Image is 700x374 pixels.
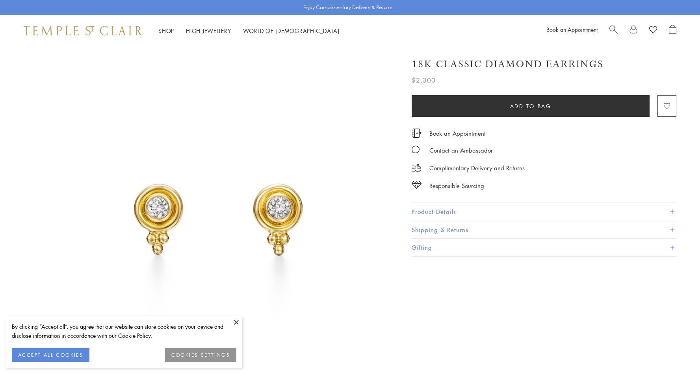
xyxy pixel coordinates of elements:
[158,27,174,35] a: ShopShop
[429,129,486,138] a: Book an Appointment
[165,348,236,362] button: COOKIES SETTINGS
[412,221,676,239] button: Shipping & Returns
[24,26,143,35] img: Temple St. Clair
[412,57,603,71] h1: 18K Classic Diamond Earrings
[243,27,340,35] a: World of [DEMOGRAPHIC_DATA]World of [DEMOGRAPHIC_DATA]
[412,95,650,117] button: Add to bag
[649,25,657,37] a: View Wishlist
[412,129,421,138] img: icon_appointment.svg
[412,163,421,173] img: icon_delivery.svg
[186,27,231,35] a: High JewelleryHigh Jewellery
[412,75,436,85] span: $2,300
[12,348,89,362] button: ACCEPT ALL COOKIES
[429,163,525,173] p: Complimentary Delivery and Returns
[412,203,676,221] button: Product Details
[429,181,484,191] div: Responsible Sourcing
[303,4,393,11] p: Enjoy Complimentary Delivery & Returns
[510,102,551,111] span: Add to bag
[661,337,692,366] iframe: Gorgias live chat messenger
[669,25,676,37] a: Open Shopping Bag
[158,26,340,36] nav: Main navigation
[412,239,676,256] button: Gifting
[546,26,598,33] a: Book an Appointment
[429,146,493,155] div: Contact an Ambassador
[412,181,421,189] img: icon_sourcing.svg
[12,322,236,340] div: By clicking “Accept all”, you agree that our website can store cookies on your device and disclos...
[412,146,420,153] img: MessageIcon-01_2.svg
[609,25,618,37] a: Search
